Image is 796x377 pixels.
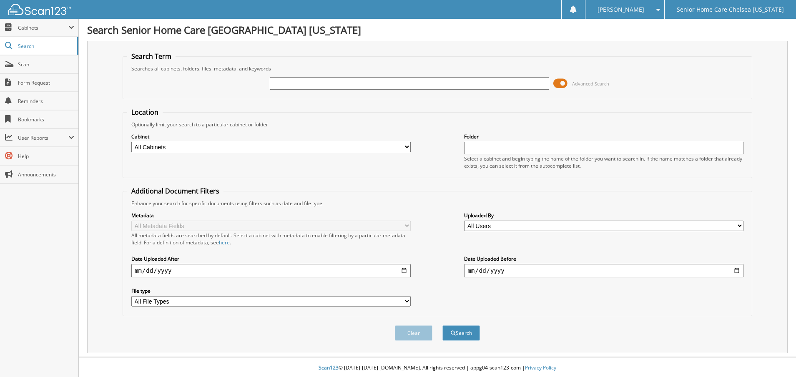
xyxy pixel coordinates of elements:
[131,133,411,140] label: Cabinet
[127,108,163,117] legend: Location
[18,171,74,178] span: Announcements
[127,186,223,196] legend: Additional Document Filters
[131,287,411,294] label: File type
[18,61,74,68] span: Scan
[319,364,339,371] span: Scan123
[131,255,411,262] label: Date Uploaded After
[598,7,644,12] span: [PERSON_NAME]
[18,98,74,105] span: Reminders
[18,79,74,86] span: Form Request
[18,134,68,141] span: User Reports
[464,155,743,169] div: Select a cabinet and begin typing the name of the folder you want to search in. If the name match...
[131,212,411,219] label: Metadata
[127,200,748,207] div: Enhance your search for specific documents using filters such as date and file type.
[395,325,432,341] button: Clear
[464,212,743,219] label: Uploaded By
[677,7,784,12] span: Senior Home Care Chelsea [US_STATE]
[18,43,73,50] span: Search
[127,65,748,72] div: Searches all cabinets, folders, files, metadata, and keywords
[18,116,74,123] span: Bookmarks
[18,24,68,31] span: Cabinets
[18,153,74,160] span: Help
[127,121,748,128] div: Optionally limit your search to a particular cabinet or folder
[131,264,411,277] input: start
[127,52,176,61] legend: Search Term
[87,23,788,37] h1: Search Senior Home Care [GEOGRAPHIC_DATA] [US_STATE]
[442,325,480,341] button: Search
[754,337,796,377] iframe: Chat Widget
[464,264,743,277] input: end
[464,255,743,262] label: Date Uploaded Before
[131,232,411,246] div: All metadata fields are searched by default. Select a cabinet with metadata to enable filtering b...
[464,133,743,140] label: Folder
[219,239,230,246] a: here
[572,80,609,87] span: Advanced Search
[525,364,556,371] a: Privacy Policy
[8,4,71,15] img: scan123-logo-white.svg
